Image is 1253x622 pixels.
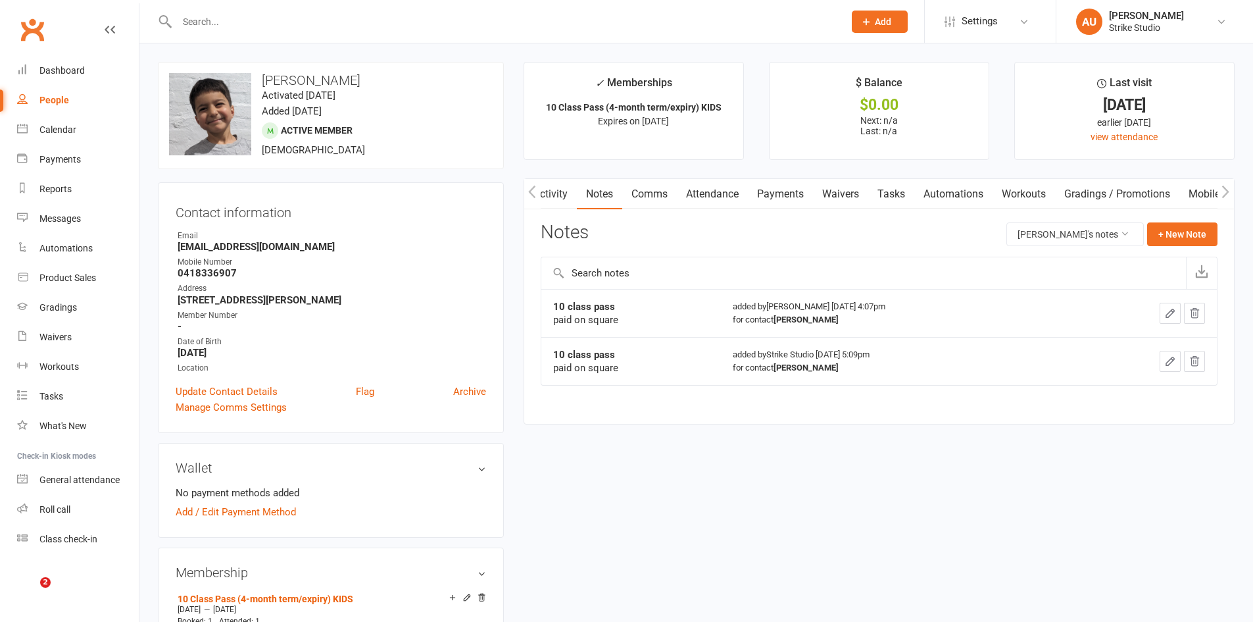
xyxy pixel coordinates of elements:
a: Class kiosk mode [17,525,139,554]
strong: [DATE] [178,347,486,359]
a: Add / Edit Payment Method [176,504,296,520]
div: Tasks [39,391,63,402]
strong: 10 class pass [553,349,615,361]
p: Next: n/a Last: n/a [781,115,977,136]
div: Workouts [39,361,79,372]
div: Email [178,230,486,242]
a: Tasks [868,179,914,209]
span: Expires on [DATE] [598,116,669,126]
span: [DEMOGRAPHIC_DATA] [262,144,365,156]
a: Automations [914,179,993,209]
span: 2 [40,577,51,588]
i: ✓ [595,77,604,90]
h3: Membership [176,565,486,580]
div: for contact [733,361,1066,375]
div: paid on square [553,361,709,375]
a: Manage Comms Settings [176,400,287,415]
a: Workouts [17,352,139,382]
span: Add [875,16,891,27]
strong: 10 class pass [553,301,615,313]
div: Gradings [39,302,77,313]
div: Date of Birth [178,336,486,348]
button: Add [852,11,908,33]
div: What's New [39,421,87,431]
a: People [17,86,139,115]
a: Update Contact Details [176,384,278,400]
h3: [PERSON_NAME] [169,73,493,88]
a: Product Sales [17,263,139,293]
a: Reports [17,174,139,204]
span: Settings [962,7,998,36]
li: No payment methods added [176,485,486,501]
div: Roll call [39,504,70,515]
div: Address [178,282,486,295]
div: [DATE] [1027,98,1222,112]
a: Mobile App [1179,179,1250,209]
a: Attendance [677,179,748,209]
a: Clubworx [16,13,49,46]
strong: [PERSON_NAME] [774,315,839,324]
h3: Contact information [176,200,486,220]
div: People [39,95,69,105]
a: Waivers [813,179,868,209]
a: Calendar [17,115,139,145]
button: + New Note [1147,222,1217,246]
div: Payments [39,154,81,165]
div: AU [1076,9,1102,35]
iframe: Intercom live chat [13,577,45,609]
a: view attendance [1091,132,1158,142]
div: Messages [39,213,81,224]
h3: Wallet [176,461,486,475]
strong: [PERSON_NAME] [774,363,839,373]
div: Member Number [178,309,486,322]
div: Automations [39,243,93,253]
a: Dashboard [17,56,139,86]
a: 10 Class Pass (4-month term/expiry) KIDS [178,594,353,604]
a: General attendance kiosk mode [17,465,139,495]
a: Waivers [17,323,139,352]
div: added by [PERSON_NAME] [DATE] 4:07pm [733,300,1066,326]
a: Archive [453,384,486,400]
strong: - [178,321,486,332]
button: [PERSON_NAME]'s notes [1006,222,1144,246]
input: Search... [173,13,835,31]
div: added by Strike Studio [DATE] 5:09pm [733,348,1066,375]
div: $ Balance [856,74,902,98]
a: Gradings [17,293,139,323]
a: Gradings / Promotions [1055,179,1179,209]
div: — [174,604,486,615]
time: Added [DATE] [262,105,322,117]
div: Strike Studio [1109,22,1184,34]
span: Active member [281,125,353,136]
div: General attendance [39,475,120,485]
h3: Notes [541,222,589,246]
a: Flag [356,384,374,400]
a: Comms [622,179,677,209]
a: Activity [524,179,577,209]
a: Tasks [17,382,139,411]
div: Waivers [39,332,72,342]
div: Product Sales [39,272,96,283]
a: Payments [17,145,139,174]
a: Workouts [993,179,1055,209]
div: Reports [39,184,72,194]
strong: 0418336907 [178,267,486,279]
div: Last visit [1097,74,1152,98]
a: Messages [17,204,139,234]
div: Dashboard [39,65,85,76]
div: Class check-in [39,534,97,544]
input: Search notes [541,257,1186,289]
a: Automations [17,234,139,263]
div: earlier [DATE] [1027,115,1222,130]
a: Notes [577,179,622,209]
div: Location [178,362,486,375]
div: Memberships [595,74,672,99]
div: $0.00 [781,98,977,112]
strong: [EMAIL_ADDRESS][DOMAIN_NAME] [178,241,486,253]
div: [PERSON_NAME] [1109,10,1184,22]
div: for contact [733,313,1066,326]
a: Roll call [17,495,139,525]
div: paid on square [553,313,709,326]
span: [DATE] [213,605,236,614]
strong: 10 Class Pass (4-month term/expiry) KIDS [546,102,722,113]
